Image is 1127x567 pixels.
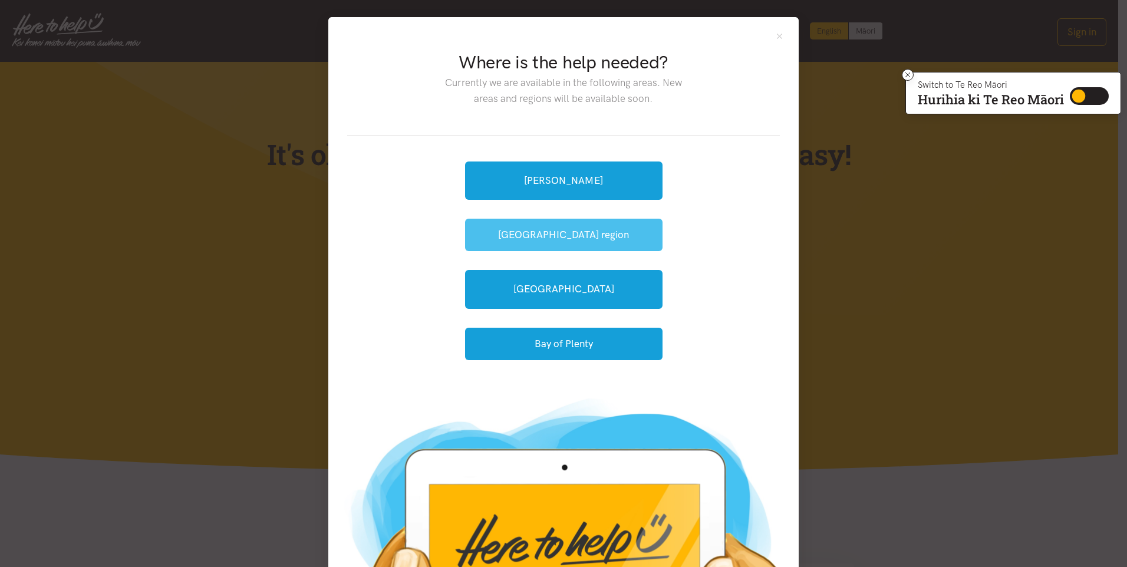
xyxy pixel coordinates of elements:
[465,328,663,360] button: Bay of Plenty
[918,81,1064,88] p: Switch to Te Reo Māori
[465,270,663,308] a: [GEOGRAPHIC_DATA]
[918,94,1064,105] p: Hurihia ki Te Reo Māori
[775,31,785,41] button: Close
[465,219,663,251] button: [GEOGRAPHIC_DATA] region
[436,75,691,107] p: Currently we are available in the following areas. New areas and regions will be available soon.
[465,161,663,200] a: [PERSON_NAME]
[436,50,691,75] h2: Where is the help needed?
